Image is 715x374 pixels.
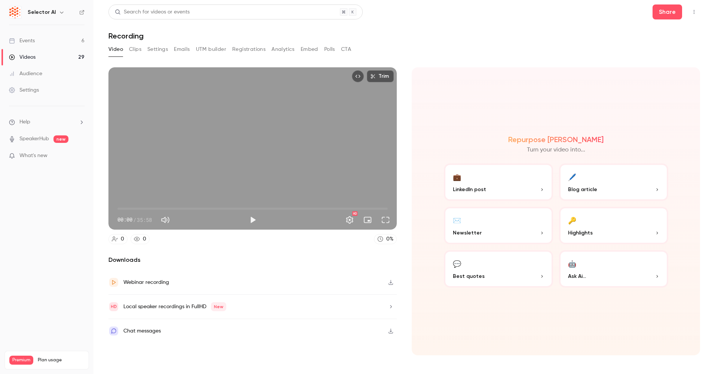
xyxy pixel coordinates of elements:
[568,258,576,269] div: 🤖
[374,234,397,244] a: 0%
[129,43,141,55] button: Clips
[174,43,190,55] button: Emails
[108,234,128,244] a: 0
[9,6,21,18] img: Selector AI
[123,302,226,311] div: Local speaker recordings in FullHD
[453,186,486,193] span: LinkedIn post
[123,278,169,287] div: Webinar recording
[568,272,586,280] span: Ask Ai...
[378,212,393,227] button: Full screen
[143,235,146,243] div: 0
[559,163,668,201] button: 🖊️Blog article
[117,216,132,224] span: 00:00
[53,135,68,143] span: new
[568,186,597,193] span: Blog article
[568,229,593,237] span: Highlights
[9,70,42,77] div: Audience
[324,43,335,55] button: Polls
[196,43,226,55] button: UTM builder
[527,145,585,154] p: Turn your video into...
[28,9,56,16] h6: Selector AI
[688,6,700,18] button: Top Bar Actions
[232,43,266,55] button: Registrations
[271,43,295,55] button: Analytics
[19,135,49,143] a: SpeakerHub
[444,163,553,201] button: 💼LinkedIn post
[342,212,357,227] button: Settings
[38,357,84,363] span: Plan usage
[453,229,482,237] span: Newsletter
[360,212,375,227] button: Turn on miniplayer
[301,43,318,55] button: Embed
[444,207,553,244] button: ✉️Newsletter
[19,118,30,126] span: Help
[341,43,351,55] button: CTA
[158,212,173,227] button: Mute
[9,356,33,365] span: Premium
[9,53,36,61] div: Videos
[453,171,461,183] div: 💼
[115,8,190,16] div: Search for videos or events
[147,43,168,55] button: Settings
[386,235,393,243] div: 0 %
[76,153,85,159] iframe: Noticeable Trigger
[453,214,461,226] div: ✉️
[9,118,85,126] li: help-dropdown-opener
[137,216,152,224] span: 35:58
[508,135,604,144] h2: Repurpose [PERSON_NAME]
[559,250,668,288] button: 🤖Ask Ai...
[444,250,553,288] button: 💬Best quotes
[568,214,576,226] div: 🔑
[352,70,364,82] button: Embed video
[108,255,397,264] h2: Downloads
[453,272,485,280] span: Best quotes
[9,86,39,94] div: Settings
[453,258,461,269] div: 💬
[133,216,136,224] span: /
[108,43,123,55] button: Video
[367,70,394,82] button: Trim
[352,211,357,216] div: HD
[211,302,226,311] span: New
[559,207,668,244] button: 🔑Highlights
[9,37,35,45] div: Events
[19,152,47,160] span: What's new
[568,171,576,183] div: 🖊️
[653,4,682,19] button: Share
[121,235,124,243] div: 0
[245,212,260,227] button: Play
[131,234,150,244] a: 0
[108,31,700,40] h1: Recording
[117,216,152,224] div: 00:00
[123,327,161,335] div: Chat messages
